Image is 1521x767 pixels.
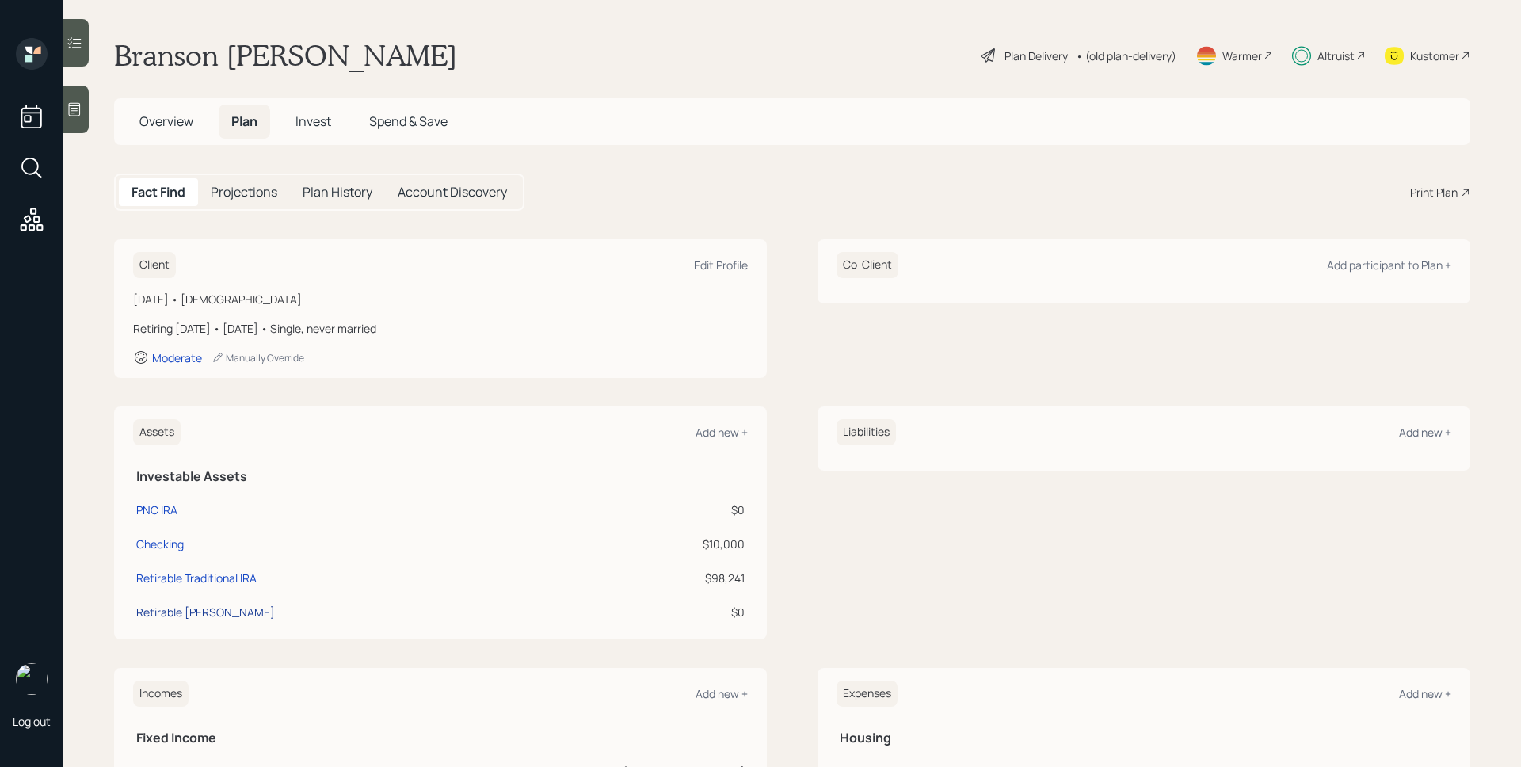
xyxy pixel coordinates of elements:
[597,604,745,620] div: $0
[597,570,745,586] div: $98,241
[152,350,202,365] div: Moderate
[597,502,745,518] div: $0
[136,536,184,552] div: Checking
[212,351,304,364] div: Manually Override
[1399,425,1451,440] div: Add new +
[133,320,748,337] div: Retiring [DATE] • [DATE] • Single, never married
[696,686,748,701] div: Add new +
[303,185,372,200] h5: Plan History
[114,38,457,73] h1: Branson [PERSON_NAME]
[136,570,257,586] div: Retirable Traditional IRA
[133,681,189,707] h6: Incomes
[1399,686,1451,701] div: Add new +
[133,252,176,278] h6: Client
[369,113,448,130] span: Spend & Save
[597,536,745,552] div: $10,000
[139,113,193,130] span: Overview
[1327,258,1451,273] div: Add participant to Plan +
[837,681,898,707] h6: Expenses
[1076,48,1176,64] div: • (old plan-delivery)
[16,663,48,695] img: james-distasi-headshot.png
[694,258,748,273] div: Edit Profile
[133,419,181,445] h6: Assets
[211,185,277,200] h5: Projections
[840,731,1448,746] h5: Housing
[398,185,507,200] h5: Account Discovery
[837,252,898,278] h6: Co-Client
[295,113,331,130] span: Invest
[1004,48,1068,64] div: Plan Delivery
[133,291,748,307] div: [DATE] • [DEMOGRAPHIC_DATA]
[136,604,275,620] div: Retirable [PERSON_NAME]
[1410,184,1458,200] div: Print Plan
[136,469,745,484] h5: Investable Assets
[132,185,185,200] h5: Fact Find
[231,113,257,130] span: Plan
[1222,48,1262,64] div: Warmer
[1410,48,1459,64] div: Kustomer
[13,714,51,729] div: Log out
[1317,48,1355,64] div: Altruist
[696,425,748,440] div: Add new +
[837,419,896,445] h6: Liabilities
[136,502,177,518] div: PNC IRA
[136,731,745,746] h5: Fixed Income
